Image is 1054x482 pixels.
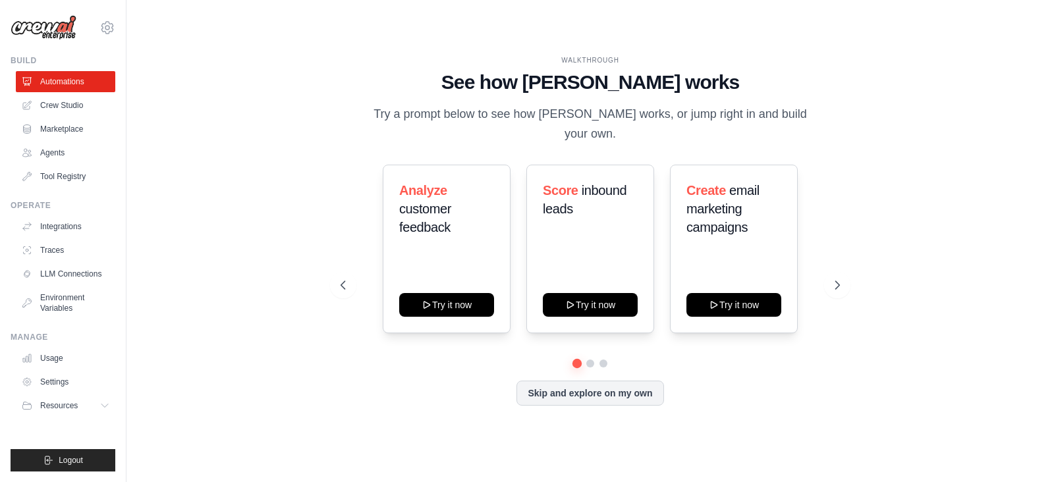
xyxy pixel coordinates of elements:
[11,332,115,342] div: Manage
[16,371,115,392] a: Settings
[40,400,78,411] span: Resources
[16,216,115,237] a: Integrations
[16,119,115,140] a: Marketplace
[369,105,812,144] p: Try a prompt below to see how [PERSON_NAME] works, or jump right in and build your own.
[399,293,494,317] button: Try it now
[399,201,451,234] span: customer feedback
[11,200,115,211] div: Operate
[59,455,83,466] span: Logout
[686,183,760,234] span: email marketing campaigns
[686,183,726,198] span: Create
[11,55,115,66] div: Build
[16,395,115,416] button: Resources
[11,449,115,471] button: Logout
[516,381,663,406] button: Skip and explore on my own
[16,263,115,284] a: LLM Connections
[543,183,626,216] span: inbound leads
[16,240,115,261] a: Traces
[341,55,840,65] div: WALKTHROUGH
[399,183,447,198] span: Analyze
[16,142,115,163] a: Agents
[686,293,781,317] button: Try it now
[16,71,115,92] a: Automations
[16,95,115,116] a: Crew Studio
[16,287,115,319] a: Environment Variables
[341,70,840,94] h1: See how [PERSON_NAME] works
[543,293,638,317] button: Try it now
[11,15,76,40] img: Logo
[16,166,115,187] a: Tool Registry
[16,348,115,369] a: Usage
[543,183,578,198] span: Score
